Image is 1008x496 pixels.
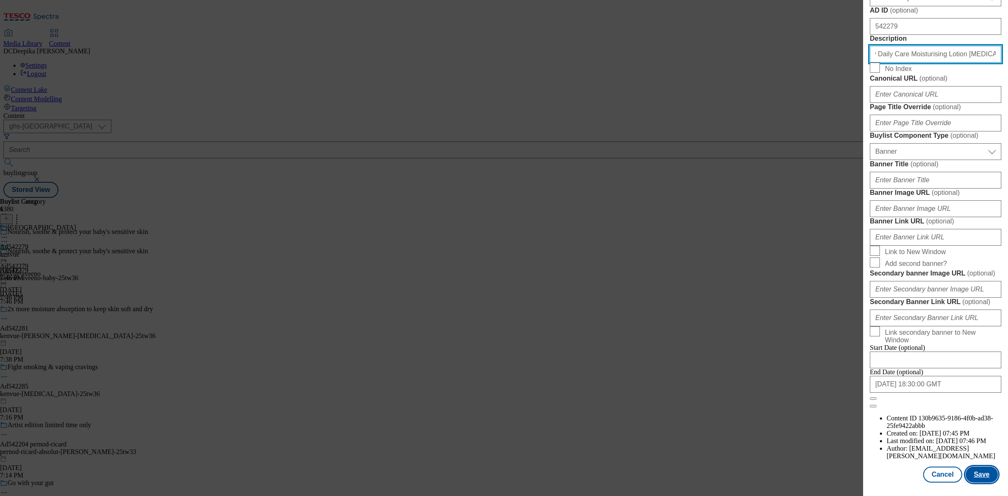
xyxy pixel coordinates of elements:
[870,115,1001,131] input: Enter Page Title Override
[870,35,1001,42] label: Description
[870,131,1001,140] label: Buylist Component Type
[967,270,995,277] span: ( optional )
[870,310,1001,326] input: Enter Secondary Banner Link URL
[870,18,1001,35] input: Enter AD ID
[870,397,877,400] button: Close
[887,437,1001,445] li: Last modified on:
[870,376,1001,393] input: Enter Date
[911,160,939,168] span: ( optional )
[887,415,1001,430] li: Content ID
[923,467,962,483] button: Cancel
[870,217,1001,226] label: Banner Link URL
[950,132,979,139] span: ( optional )
[870,298,1001,306] label: Secondary Banner Link URL
[885,260,947,268] span: Add second banner?
[936,437,986,444] span: [DATE] 07:46 PM
[870,352,1001,368] input: Enter Date
[885,65,912,73] span: No Index
[887,445,1001,460] li: Author:
[870,269,1001,278] label: Secondary banner Image URL
[887,430,1001,437] li: Created on:
[870,46,1001,63] input: Enter Description
[926,218,954,225] span: ( optional )
[966,467,998,483] button: Save
[870,160,1001,168] label: Banner Title
[870,6,1001,15] label: AD ID
[962,298,990,305] span: ( optional )
[887,445,995,459] span: [EMAIL_ADDRESS][PERSON_NAME][DOMAIN_NAME]
[870,172,1001,189] input: Enter Banner Title
[885,248,946,256] span: Link to New Window
[933,103,961,110] span: ( optional )
[870,189,1001,197] label: Banner Image URL
[890,7,918,14] span: ( optional )
[870,103,1001,111] label: Page Title Override
[919,430,969,437] span: [DATE] 07:45 PM
[870,86,1001,103] input: Enter Canonical URL
[919,75,948,82] span: ( optional )
[870,344,925,351] span: Start Date (optional)
[932,189,960,196] span: ( optional )
[870,368,923,375] span: End Date (optional)
[885,329,998,344] span: Link secondary banner to New Window
[887,415,993,429] span: 130b9635-9186-4f0b-ad38-25fe9422abbb
[870,229,1001,246] input: Enter Banner Link URL
[870,74,1001,83] label: Canonical URL
[870,281,1001,298] input: Enter Secondary banner Image URL
[870,200,1001,217] input: Enter Banner Image URL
